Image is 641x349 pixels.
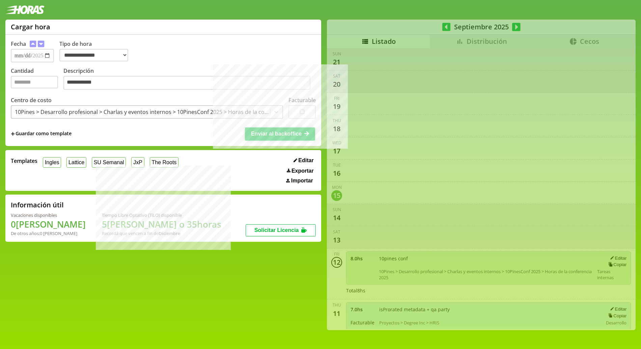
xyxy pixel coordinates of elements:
[59,49,128,61] select: Tipo de hora
[66,157,86,168] button: Lattice
[11,218,86,230] h1: 0 [PERSON_NAME]
[11,76,58,88] input: Cantidad
[102,212,221,218] div: Tiempo Libre Optativo (TiLO) disponible
[5,5,45,14] img: logotipo
[11,67,63,92] label: Cantidad
[246,224,316,236] button: Solicitar Licencia
[291,168,314,174] span: Exportar
[288,96,316,104] label: Facturable
[11,130,15,138] span: +
[131,157,144,168] button: JxP
[63,76,310,90] textarea: Descripción
[11,130,72,138] span: +Guardar como template
[11,200,64,209] h2: Información útil
[43,157,61,168] button: Ingles
[11,40,26,48] label: Fecha
[92,157,126,168] button: SU Semanal
[150,157,178,168] button: The Roots
[254,227,299,233] span: Solicitar Licencia
[15,108,271,116] div: 10Pines > Desarrollo profesional > Charlas y eventos internos > 10PinesConf 2025 > Horas de la co...
[298,157,313,164] span: Editar
[291,178,313,184] span: Importar
[11,230,86,236] div: De otros años: 0 [PERSON_NAME]
[63,67,316,92] label: Descripción
[285,168,316,174] button: Exportar
[245,127,315,140] button: Enviar al backoffice
[11,157,37,165] span: Templates
[102,230,221,236] div: Recordá que vencen a fin de
[11,22,50,31] h1: Cargar hora
[251,131,302,137] span: Enviar al backoffice
[159,230,180,236] b: Diciembre
[102,218,221,230] h1: 5 [PERSON_NAME] o 35 horas
[59,40,134,62] label: Tipo de hora
[11,212,86,218] div: Vacaciones disponibles
[291,157,316,164] button: Editar
[11,96,52,104] label: Centro de costo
